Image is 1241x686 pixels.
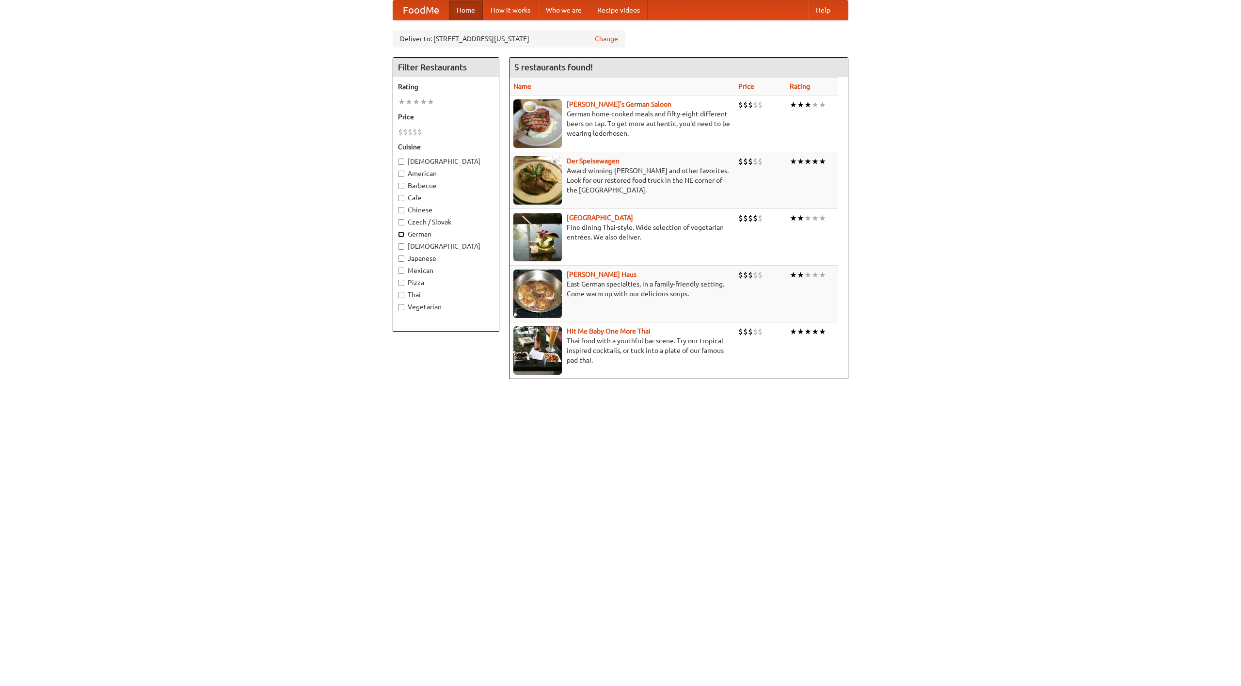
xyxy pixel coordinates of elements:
label: [DEMOGRAPHIC_DATA] [398,157,494,166]
label: German [398,229,494,239]
li: $ [758,270,763,280]
li: ★ [804,99,811,110]
input: [DEMOGRAPHIC_DATA] [398,243,404,250]
p: Thai food with a youthful bar scene. Try our tropical inspired cocktails, or tuck into a plate of... [513,336,731,365]
li: ★ [790,213,797,223]
input: [DEMOGRAPHIC_DATA] [398,159,404,165]
label: Czech / Slovak [398,217,494,227]
a: FoodMe [393,0,449,20]
a: Recipe videos [589,0,648,20]
li: ★ [811,213,819,223]
a: [PERSON_NAME]'s German Saloon [567,100,671,108]
img: satay.jpg [513,213,562,261]
input: Thai [398,292,404,298]
li: ★ [804,156,811,167]
li: ★ [398,96,405,107]
li: ★ [790,99,797,110]
li: ★ [819,156,826,167]
li: $ [753,99,758,110]
li: $ [748,326,753,337]
li: $ [758,99,763,110]
li: $ [743,270,748,280]
li: $ [753,326,758,337]
img: speisewagen.jpg [513,156,562,205]
p: Award-winning [PERSON_NAME] and other favorites. Look for our restored food truck in the NE corne... [513,166,731,195]
li: $ [738,270,743,280]
li: $ [398,127,403,137]
a: Price [738,82,754,90]
li: ★ [811,99,819,110]
input: Czech / Slovak [398,219,404,225]
label: Mexican [398,266,494,275]
li: ★ [797,270,804,280]
label: [DEMOGRAPHIC_DATA] [398,241,494,251]
h5: Price [398,112,494,122]
label: Chinese [398,205,494,215]
li: $ [743,99,748,110]
li: ★ [819,270,826,280]
li: ★ [427,96,434,107]
input: German [398,231,404,238]
li: ★ [819,213,826,223]
a: Home [449,0,483,20]
li: ★ [804,270,811,280]
li: $ [753,156,758,167]
li: $ [758,156,763,167]
h5: Cuisine [398,142,494,152]
a: Rating [790,82,810,90]
li: ★ [804,326,811,337]
li: ★ [811,326,819,337]
li: ★ [405,96,413,107]
li: $ [738,213,743,223]
li: ★ [413,96,420,107]
li: $ [743,213,748,223]
h5: Rating [398,82,494,92]
label: Cafe [398,193,494,203]
li: ★ [797,156,804,167]
label: Barbecue [398,181,494,191]
li: ★ [420,96,427,107]
p: Fine dining Thai-style. Wide selection of vegetarian entrées. We also deliver. [513,223,731,242]
li: $ [408,127,413,137]
a: Help [808,0,838,20]
li: ★ [797,213,804,223]
a: [PERSON_NAME] Haus [567,271,636,278]
input: Barbecue [398,183,404,189]
li: $ [413,127,417,137]
input: Chinese [398,207,404,213]
li: ★ [819,99,826,110]
input: Cafe [398,195,404,201]
p: German home-cooked meals and fifty-eight different beers on tap. To get more authentic, you'd nee... [513,109,731,138]
li: $ [743,326,748,337]
li: ★ [797,99,804,110]
li: ★ [790,156,797,167]
input: Japanese [398,255,404,262]
li: ★ [790,326,797,337]
a: Der Speisewagen [567,157,620,165]
label: Pizza [398,278,494,287]
a: Hit Me Baby One More Thai [567,327,651,335]
li: $ [743,156,748,167]
li: $ [753,213,758,223]
label: Thai [398,290,494,300]
h4: Filter Restaurants [393,58,499,77]
b: [GEOGRAPHIC_DATA] [567,214,633,222]
a: Who we are [538,0,589,20]
li: $ [748,270,753,280]
img: kohlhaus.jpg [513,270,562,318]
input: American [398,171,404,177]
li: $ [403,127,408,137]
li: $ [748,99,753,110]
li: ★ [790,270,797,280]
input: Pizza [398,280,404,286]
li: $ [748,156,753,167]
label: Japanese [398,254,494,263]
li: $ [758,326,763,337]
li: $ [417,127,422,137]
label: American [398,169,494,178]
p: East German specialties, in a family-friendly setting. Come warm up with our delicious soups. [513,279,731,299]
